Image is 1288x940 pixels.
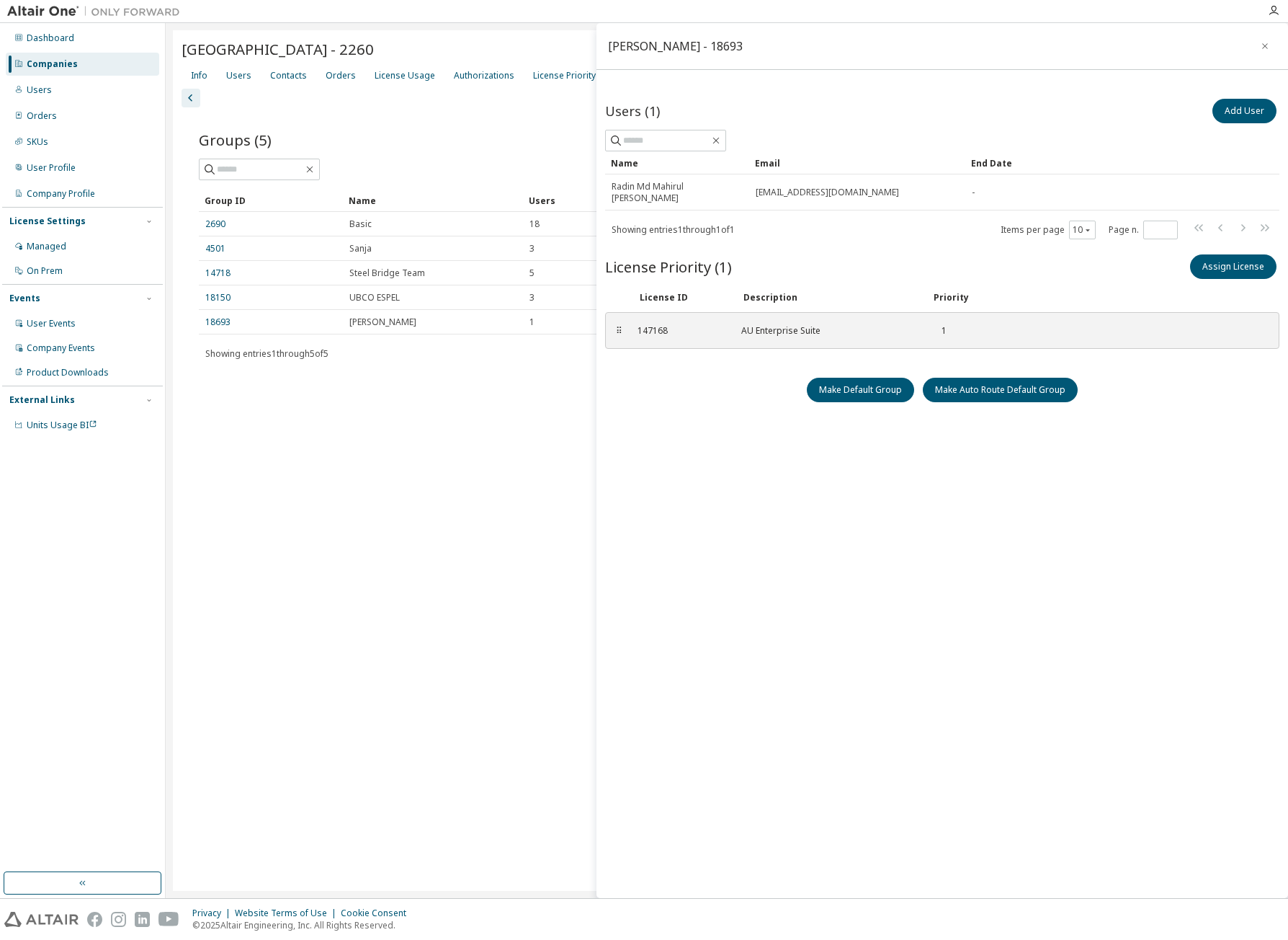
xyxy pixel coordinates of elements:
div: Info [191,70,207,81]
div: Authorizations [454,70,514,81]
img: facebook.svg [87,912,102,927]
div: Privacy [192,908,235,919]
div: Managed [27,241,66,252]
img: Altair One [7,4,187,19]
span: Radin Md Mahirul [PERSON_NAME] [612,181,743,204]
div: License Settings [9,216,86,227]
div: Dashboard [27,32,74,44]
a: 2690 [205,218,225,230]
div: 1 [931,325,947,337]
div: Company Profile [27,188,95,200]
div: Name [611,151,743,174]
span: License Priority (1) [605,257,732,277]
div: Companies [27,58,78,70]
div: Users [27,84,52,96]
div: Name [349,189,517,212]
span: [GEOGRAPHIC_DATA] - 2260 [182,39,374,59]
button: Make Default Group [807,378,914,402]
div: License ID [640,292,726,303]
span: 3 [529,292,535,303]
a: 4501 [205,243,225,254]
img: altair_logo.svg [4,912,79,927]
span: Groups (5) [199,130,272,150]
div: End Date [971,151,1239,174]
span: Users (1) [605,102,660,120]
span: [PERSON_NAME] [349,316,416,328]
span: 18 [529,218,540,230]
button: Assign License [1190,254,1276,279]
span: Showing entries 1 through 1 of 1 [612,223,735,236]
a: 18150 [205,292,231,303]
div: External Links [9,394,75,406]
span: Showing entries 1 through 5 of 5 [205,347,328,360]
button: Add User [1212,99,1276,123]
div: Website Terms of Use [235,908,341,919]
img: instagram.svg [111,912,126,927]
span: Basic [349,218,372,230]
span: Items per page [1001,221,1096,239]
div: Orders [27,110,57,122]
div: Company Events [27,342,95,354]
div: Email [755,151,960,174]
div: Users [529,189,1215,212]
div: License Usage [375,70,435,81]
div: User Events [27,318,76,329]
div: User Profile [27,162,76,174]
div: SKUs [27,136,48,148]
span: Sanja [349,243,372,254]
span: UBCO ESPEL [349,292,400,303]
p: © 2025 Altair Engineering, Inc. All Rights Reserved. [192,919,415,931]
div: Product Downloads [27,367,109,378]
span: Steel Bridge Team [349,267,425,279]
span: Units Usage BI [27,419,97,431]
div: ⠿ [614,325,623,337]
div: Users [226,70,251,81]
button: Make Auto Route Default Group [923,378,1078,402]
a: 18693 [205,316,231,328]
div: 147168 [638,325,724,337]
button: 10 [1073,224,1092,236]
div: Group ID [205,189,337,212]
div: Orders [326,70,356,81]
span: Page n. [1109,221,1178,239]
span: 3 [529,243,535,254]
div: On Prem [27,265,63,277]
span: 1 [529,316,535,328]
img: youtube.svg [158,912,179,927]
div: Contacts [270,70,307,81]
div: Priority [934,292,969,303]
a: 14718 [205,267,231,279]
span: 5 [529,267,535,279]
div: Description [743,292,916,303]
div: License Priority [533,70,596,81]
div: Cookie Consent [341,908,415,919]
div: Events [9,293,40,304]
span: - [972,187,975,198]
img: linkedin.svg [135,912,150,927]
div: [PERSON_NAME] - 18693 [608,40,743,52]
span: [EMAIL_ADDRESS][DOMAIN_NAME] [756,187,899,198]
div: AU Enterprise Suite [741,325,914,337]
